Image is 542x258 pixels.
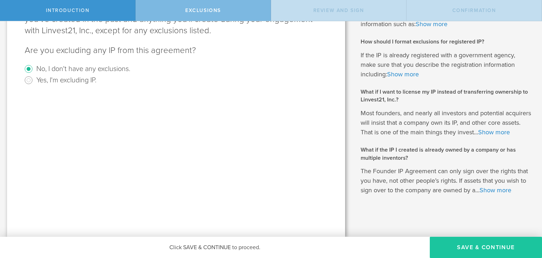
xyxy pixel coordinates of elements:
[478,128,510,136] a: Show more
[416,20,447,28] a: Show more
[361,38,531,46] h2: How should I format exclusions for registered IP?
[185,7,221,13] span: Exclusions
[480,186,511,194] a: Show more
[361,88,531,104] h2: What if I want to license my IP instead of transferring ownership to Linvest21, Inc.?
[361,166,531,195] p: The Founder IP Agreement can only sign over the rights that you have, not other people’s rights. ...
[36,63,130,74] label: No, I don't have any exclusions.
[361,51,531,79] p: If the IP is already registered with a government agency, make sure that you describe the registr...
[25,45,327,56] p: Are you excluding any IP from this agreement?
[387,70,419,78] a: Show more
[313,7,364,13] span: Review and Sign
[507,203,542,237] iframe: Chat Widget
[361,109,531,137] p: Most founders, and nearly all investors and potential acquirers will insist that a company own it...
[430,237,542,258] button: Save & Continue
[361,146,531,162] h2: What if the IP I created is already owned by a company or has multiple inventors?
[46,7,90,13] span: Introduction
[36,75,96,85] label: Yes, I'm excluding IP.
[452,7,496,13] span: Confirmation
